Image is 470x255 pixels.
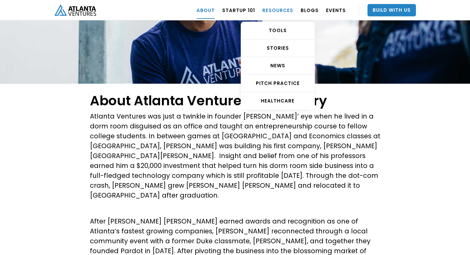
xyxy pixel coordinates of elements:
div: TOOLS [241,27,315,34]
a: BLOGS [301,2,319,19]
a: Pitch Practice [241,75,315,92]
a: RESOURCES [262,2,293,19]
a: EVENTS [326,2,346,19]
a: TOOLS [241,22,315,40]
div: HEALTHCARE [241,98,315,104]
a: HEALTHCARE [241,92,315,110]
a: Build With Us [367,4,416,16]
a: STORIES [241,40,315,57]
div: NEWS [241,63,315,69]
div: STORIES [241,45,315,51]
a: Startup 101 [222,2,255,19]
h1: About Atlanta Ventures – Our Story [90,93,380,108]
a: ABOUT [197,2,215,19]
a: NEWS [241,57,315,75]
div: Pitch Practice [241,80,315,86]
p: Atlanta Ventures was just a twinkle in founder [PERSON_NAME]’ eye when he lived in a dorm room di... [90,111,380,200]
